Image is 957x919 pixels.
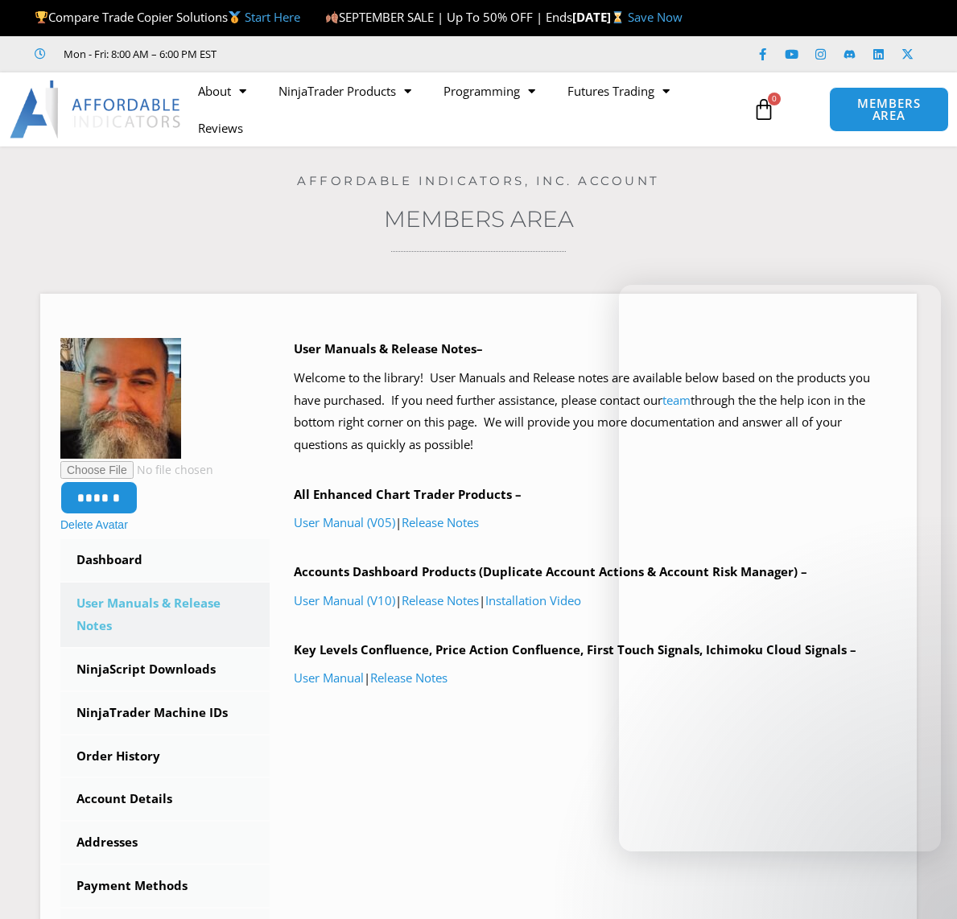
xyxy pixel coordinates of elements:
[294,641,856,657] b: Key Levels Confluence, Price Action Confluence, First Touch Signals, Ichimoku Cloud Signals –
[10,80,183,138] img: LogoAI | Affordable Indicators – NinjaTrader
[402,514,479,530] a: Release Notes
[297,173,660,188] a: Affordable Indicators, Inc. Account
[370,670,448,686] a: Release Notes
[294,592,395,608] a: User Manual (V10)
[294,590,897,612] p: | |
[294,486,522,502] b: All Enhanced Chart Trader Products –
[239,46,481,62] iframe: Customer reviews powered by Trustpilot
[572,9,628,25] strong: [DATE]
[619,285,941,851] iframe: Intercom live chat
[182,72,262,109] a: About
[294,563,807,579] b: Accounts Dashboard Products (Duplicate Account Actions & Account Risk Manager) –
[326,11,338,23] img: 🍂
[60,583,270,647] a: User Manuals & Release Notes
[60,778,270,820] a: Account Details
[60,539,270,581] a: Dashboard
[35,11,47,23] img: 🏆
[60,44,217,64] span: Mon - Fri: 8:00 AM – 6:00 PM EST
[229,11,241,23] img: 🥇
[35,9,300,25] span: Compare Trade Copier Solutions
[612,11,624,23] img: ⌛
[768,93,781,105] span: 0
[294,514,395,530] a: User Manual (V05)
[60,692,270,734] a: NinjaTrader Machine IDs
[402,592,479,608] a: Release Notes
[60,649,270,690] a: NinjaScript Downloads
[60,338,181,459] img: selfie%204-150x150.jpg
[262,72,427,109] a: NinjaTrader Products
[245,9,300,25] a: Start Here
[728,86,799,133] a: 0
[294,667,897,690] p: |
[325,9,572,25] span: SEPTEMBER SALE | Up To 50% OFF | Ends
[294,367,897,456] p: Welcome to the library! User Manuals and Release notes are available below based on the products ...
[294,512,897,534] p: |
[902,864,941,903] iframe: Intercom live chat
[846,97,932,122] span: MEMBERS AREA
[829,87,949,132] a: MEMBERS AREA
[294,670,364,686] a: User Manual
[628,9,683,25] a: Save Now
[182,72,747,146] nav: Menu
[551,72,686,109] a: Futures Trading
[294,340,483,356] b: User Manuals & Release Notes–
[60,822,270,863] a: Addresses
[60,865,270,907] a: Payment Methods
[60,518,128,531] a: Delete Avatar
[485,592,581,608] a: Installation Video
[60,736,270,777] a: Order History
[384,205,574,233] a: Members Area
[427,72,551,109] a: Programming
[182,109,259,146] a: Reviews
